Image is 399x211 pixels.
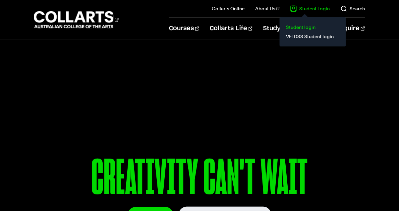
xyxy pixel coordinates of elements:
[169,18,199,39] a: Courses
[285,23,341,32] a: Student login
[34,153,365,207] p: CREATIVITY CAN'T WAIT
[341,5,365,12] a: Search
[255,5,280,12] a: About Us
[210,18,253,39] a: Collarts Life
[212,5,245,12] a: Collarts Online
[34,10,119,29] div: Go to homepage
[336,18,365,39] a: Enquire
[290,5,330,12] a: Student Login
[263,18,325,39] a: Study Information
[285,32,341,41] a: VETDSS Student login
